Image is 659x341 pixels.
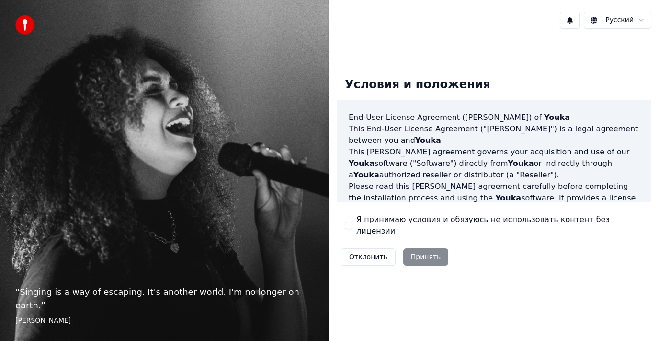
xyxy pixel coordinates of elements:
[349,112,640,123] h3: End-User License Agreement ([PERSON_NAME]) of
[356,214,644,237] label: Я принимаю условия и обязуюсь не использовать контент без лицензии
[544,113,570,122] span: Youka
[15,285,314,312] p: “ Singing is a way of escaping. It's another world. I'm no longer on earth. ”
[349,159,375,168] span: Youka
[337,70,498,100] div: Условия и положения
[341,248,396,266] button: Отклонить
[15,15,34,35] img: youka
[349,123,640,146] p: This End-User License Agreement ("[PERSON_NAME]") is a legal agreement between you and
[508,159,534,168] span: Youka
[349,181,640,227] p: Please read this [PERSON_NAME] agreement carefully before completing the installation process and...
[353,170,379,179] span: Youka
[495,193,521,202] span: Youka
[15,316,314,326] footer: [PERSON_NAME]
[349,146,640,181] p: This [PERSON_NAME] agreement governs your acquisition and use of our software ("Software") direct...
[415,136,441,145] span: Youka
